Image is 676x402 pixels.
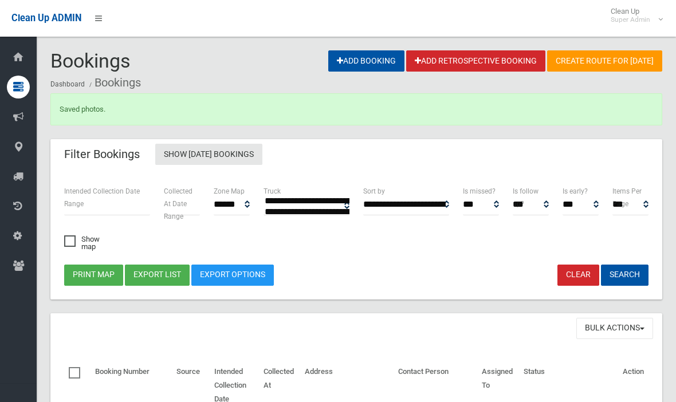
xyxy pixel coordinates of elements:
a: Add Retrospective Booking [406,50,545,72]
a: Clear [557,265,599,286]
a: Add Booking [328,50,404,72]
span: Clean Up ADMIN [11,13,81,23]
button: Export list [125,265,190,286]
header: Filter Bookings [50,143,154,165]
button: Print map [64,265,123,286]
a: Dashboard [50,80,85,88]
li: Bookings [87,72,141,93]
button: Bulk Actions [576,318,653,339]
a: Create route for [DATE] [547,50,662,72]
div: Saved photos. [50,93,662,125]
a: Export Options [191,265,274,286]
a: Show [DATE] Bookings [155,144,262,165]
span: Show map [64,235,100,250]
span: Bookings [50,49,131,72]
span: Clean Up [605,7,662,24]
button: Search [601,265,649,286]
small: Super Admin [611,15,650,24]
label: Truck [264,185,281,198]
